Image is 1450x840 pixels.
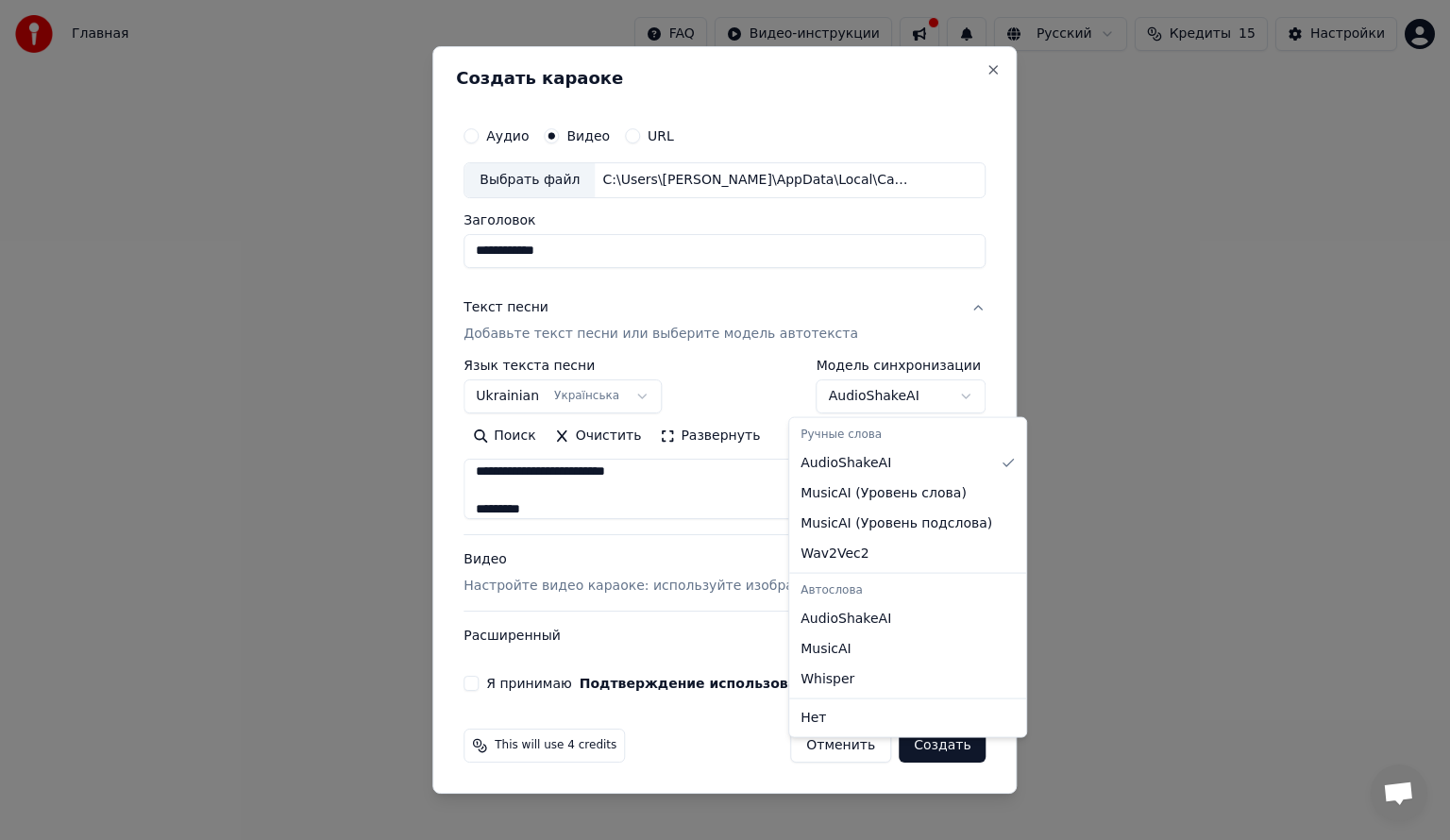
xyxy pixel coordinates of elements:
[793,578,1022,604] div: Автослова
[793,422,1022,448] div: Ручные слова
[801,454,891,473] span: AudioShakeAI
[801,639,851,658] span: MusicAI
[801,484,967,503] span: MusicAI ( Уровень слова )
[801,669,854,688] span: Whisper
[801,708,826,727] span: Нет
[801,610,891,629] span: AudioShakeAI
[801,545,868,563] span: Wav2Vec2
[801,514,992,533] span: MusicAI ( Уровень подслова )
